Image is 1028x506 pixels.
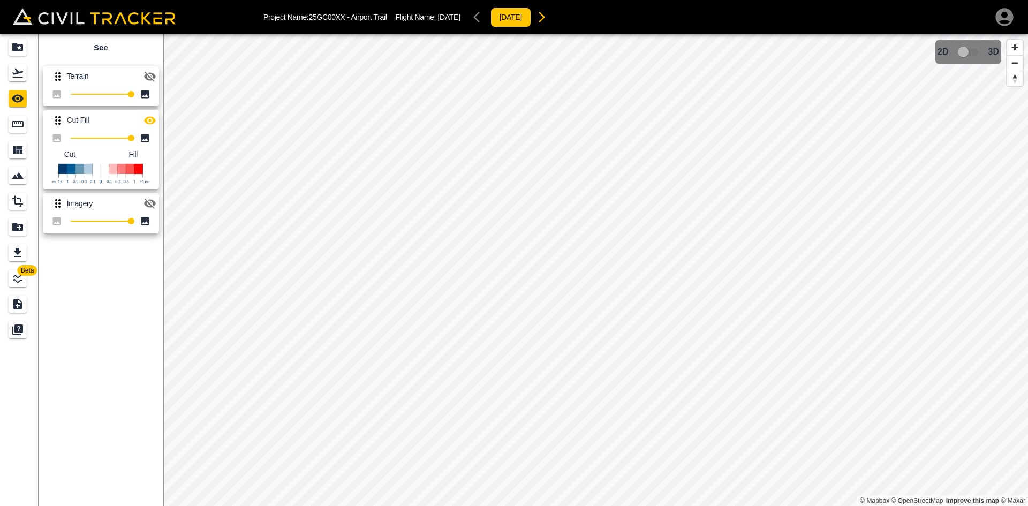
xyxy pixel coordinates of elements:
[1001,497,1025,504] a: Maxar
[163,34,1028,506] canvas: Map
[1007,40,1023,55] button: Zoom in
[438,13,460,21] span: [DATE]
[891,497,943,504] a: OpenStreetMap
[988,47,999,57] span: 3D
[946,497,999,504] a: Map feedback
[490,7,531,27] button: [DATE]
[1007,55,1023,71] button: Zoom out
[13,8,176,25] img: Civil Tracker
[860,497,889,504] a: Mapbox
[1007,71,1023,86] button: Reset bearing to north
[263,13,387,21] p: Project Name: 25GC00XX - Airport Trail
[396,13,460,21] p: Flight Name:
[953,42,984,62] span: 3D model not uploaded yet
[938,47,948,57] span: 2D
